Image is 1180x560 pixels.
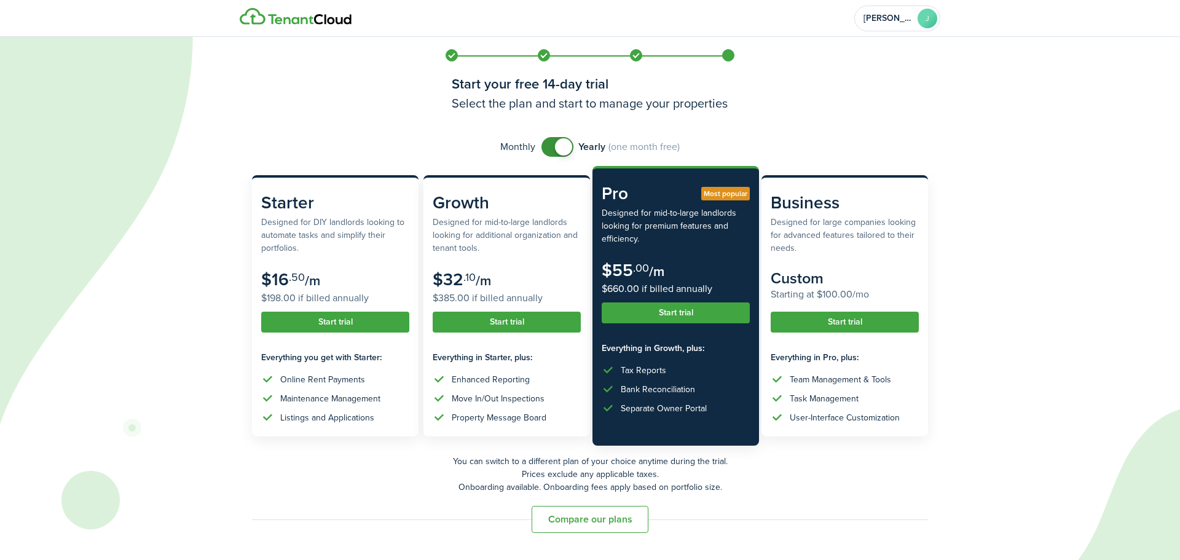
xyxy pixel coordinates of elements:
[602,282,750,296] subscription-pricing-card-price-annual: $660.00 if billed annually
[790,411,900,424] div: User-Interface Customization
[602,302,750,323] button: Start trial
[280,392,380,405] div: Maintenance Management
[305,270,320,291] subscription-pricing-card-price-period: /m
[261,267,289,292] subscription-pricing-card-price-amount: $16
[771,287,919,302] subscription-pricing-card-price-annual: Starting at $100.00/mo
[476,270,491,291] subscription-pricing-card-price-period: /m
[704,188,747,199] span: Most popular
[621,383,695,396] div: Bank Reconciliation
[433,291,581,306] subscription-pricing-card-price-annual: $385.00 if billed annually
[771,351,919,364] subscription-pricing-card-features-title: Everything in Pro, plus:
[771,267,824,290] subscription-pricing-card-price-amount: Custom
[602,342,750,355] subscription-pricing-card-features-title: Everything in Growth, plus:
[452,94,728,112] h3: Select the plan and start to manage your properties
[433,190,581,216] subscription-pricing-card-title: Growth
[280,373,365,386] div: Online Rent Payments
[532,506,648,533] button: Compare our plans
[261,216,409,254] subscription-pricing-card-description: Designed for DIY landlords looking to automate tasks and simplify their portfolios.
[602,181,750,207] subscription-pricing-card-title: Pro
[452,373,530,386] div: Enhanced Reporting
[252,455,928,494] p: You can switch to a different plan of your choice anytime during the trial. Prices exclude any ap...
[649,261,664,282] subscription-pricing-card-price-period: /m
[771,216,919,254] subscription-pricing-card-description: Designed for large companies looking for advanced features tailored to their needs.
[602,207,750,245] subscription-pricing-card-description: Designed for mid-to-large landlords looking for premium features and efficiency.
[240,8,352,25] img: Logo
[500,140,535,154] span: Monthly
[633,260,649,276] subscription-pricing-card-price-cents: .00
[463,269,476,285] subscription-pricing-card-price-cents: .10
[433,312,581,333] button: Start trial
[261,190,409,216] subscription-pricing-card-title: Starter
[771,190,919,216] subscription-pricing-card-title: Business
[602,258,633,283] subscription-pricing-card-price-amount: $55
[621,364,666,377] div: Tax Reports
[433,216,581,254] subscription-pricing-card-description: Designed for mid-to-large landlords looking for additional organization and tenant tools.
[280,411,374,424] div: Listings and Applications
[621,402,707,415] div: Separate Owner Portal
[863,14,913,23] span: Jonathan
[854,6,940,31] button: Open menu
[433,267,463,292] subscription-pricing-card-price-amount: $32
[918,9,937,28] avatar-text: J
[452,74,728,94] h1: Start your free 14-day trial
[261,291,409,306] subscription-pricing-card-price-annual: $198.00 if billed annually
[452,392,545,405] div: Move In/Out Inspections
[261,312,409,333] button: Start trial
[771,312,919,333] button: Start trial
[790,373,891,386] div: Team Management & Tools
[433,351,581,364] subscription-pricing-card-features-title: Everything in Starter, plus:
[261,351,409,364] subscription-pricing-card-features-title: Everything you get with Starter:
[452,411,546,424] div: Property Message Board
[289,269,305,285] subscription-pricing-card-price-cents: .50
[790,392,859,405] div: Task Management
